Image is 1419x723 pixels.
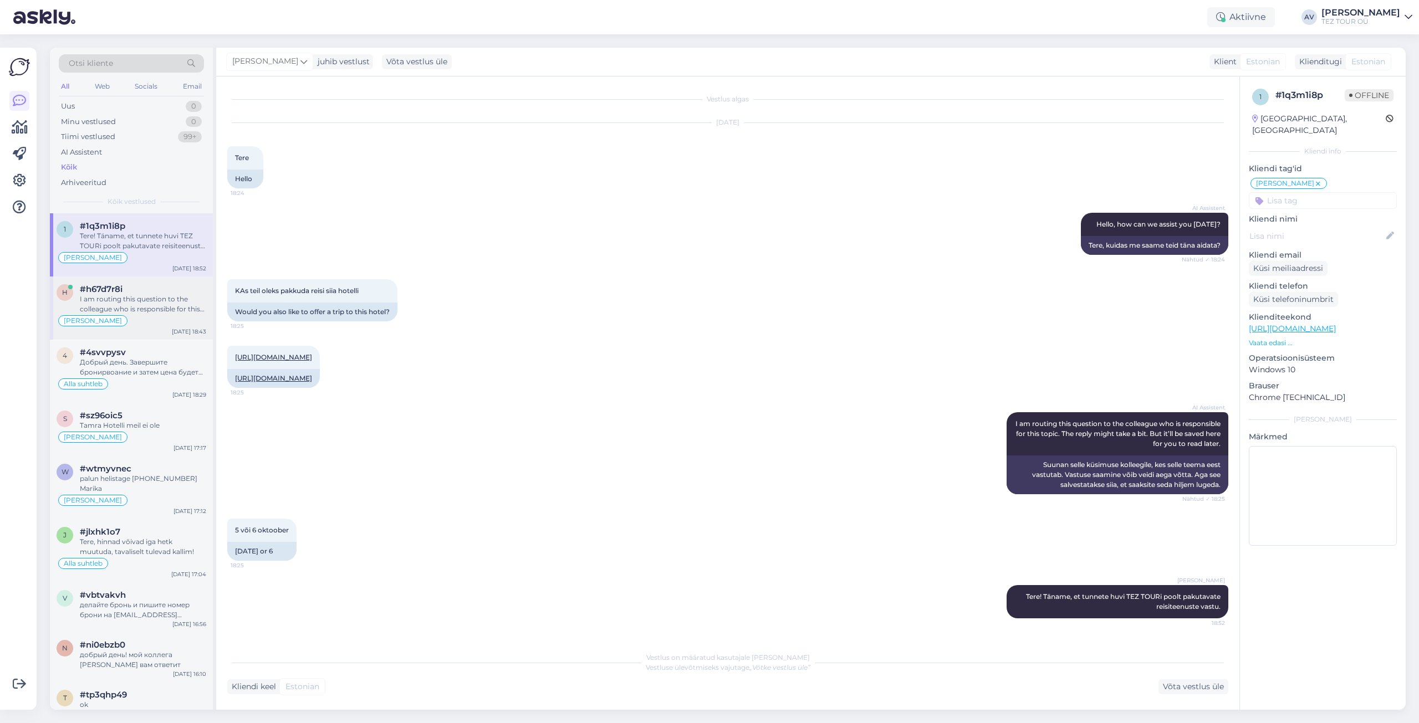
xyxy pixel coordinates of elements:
div: I am routing this question to the colleague who is responsible for this topic. The reply might ta... [80,294,206,314]
span: v [63,594,67,602]
div: [DATE] 17:12 [173,507,206,515]
span: [PERSON_NAME] [64,497,122,504]
div: Tiimi vestlused [61,131,115,142]
div: TEZ TOUR OÜ [1321,17,1400,26]
p: Märkmed [1249,431,1397,443]
span: KAs teil oleks pakkuda reisi siia hotelli [235,286,359,295]
div: 0 [186,101,202,112]
input: Lisa tag [1249,192,1397,209]
span: #h67d7r8i [80,284,122,294]
span: Estonian [1351,56,1385,68]
span: Vestluse ülevõtmiseks vajutage [646,663,810,671]
div: Kõik [61,162,77,173]
div: [DATE] 16:10 [173,670,206,678]
span: I am routing this question to the colleague who is responsible for this topic. The reply might ta... [1015,419,1222,448]
div: 0 [186,116,202,127]
div: Email [181,79,204,94]
div: Võta vestlus üle [382,54,452,69]
p: Kliendi telefon [1249,280,1397,292]
span: Tere [235,153,249,162]
span: Estonian [1246,56,1280,68]
div: Tere, kuidas me saame teid täna aidata? [1081,236,1228,255]
p: Kliendi tag'id [1249,163,1397,175]
div: Vestlus algas [227,94,1228,104]
div: Tere, hinnad võivad iga hetk muutuda, tavaliselt tulevad kallim! [80,537,206,557]
span: Otsi kliente [69,58,113,69]
div: palun helistage [PHONE_NUMBER] Marika [80,474,206,494]
div: [PERSON_NAME] [1321,8,1400,17]
p: Kliendi nimi [1249,213,1397,225]
span: 4 [63,351,67,360]
div: [DATE] 18:43 [172,327,206,336]
a: [PERSON_NAME]TEZ TOUR OÜ [1321,8,1412,26]
div: Tamra Hotelli meil ei ole [80,421,206,430]
span: s [63,414,67,423]
span: Alla suhtleb [64,381,103,387]
div: All [59,79,72,94]
span: [PERSON_NAME] [1256,180,1314,187]
div: # 1q3m1i8p [1275,89,1345,102]
span: Vestlus on määratud kasutajale [PERSON_NAME] [646,653,810,662]
span: [PERSON_NAME] [64,254,122,261]
div: Suunan selle küsimuse kolleegile, kes selle teema eest vastutab. Vastuse saamine võib veidi aega ... [1007,455,1228,494]
div: Kliendi keel [227,681,276,693]
div: AV [1301,9,1317,25]
span: AI Assistent [1183,204,1225,212]
div: Klienditugi [1295,56,1342,68]
p: Kliendi email [1249,249,1397,261]
span: #sz96oic5 [80,411,122,421]
div: [DATE] 17:17 [173,444,206,452]
span: t [63,694,67,702]
a: [URL][DOMAIN_NAME] [1249,324,1336,334]
div: Klient [1209,56,1237,68]
span: j [63,531,67,539]
span: 5 või 6 oktoober [235,526,289,534]
div: [DATE] 18:29 [172,391,206,399]
div: добрый день! мой коллега [PERSON_NAME] вам ответит [80,650,206,670]
span: 1 [1259,93,1262,101]
div: [DATE] 18:52 [172,264,206,273]
div: Uus [61,101,75,112]
span: Hello, how can we assist you [DATE]? [1096,220,1221,228]
div: Would you also like to offer a trip to this hotel? [227,302,397,321]
span: Nähtud ✓ 18:24 [1182,255,1225,264]
span: 18:25 [231,388,272,397]
i: „Võtke vestlus üle” [749,663,810,671]
p: Klienditeekond [1249,311,1397,323]
span: #vbtvakvh [80,590,126,600]
div: Küsi telefoninumbrit [1249,292,1338,307]
p: Windows 10 [1249,364,1397,376]
div: Web [93,79,112,94]
span: 18:24 [231,189,272,197]
p: Vaata edasi ... [1249,338,1397,348]
div: Добрый день. Завершите бронирвоание и затем цена будет пересчитана. [80,357,206,377]
div: [DATE] 16:56 [172,620,206,628]
div: Minu vestlused [61,116,116,127]
img: Askly Logo [9,57,30,78]
a: [URL][DOMAIN_NAME] [235,374,312,382]
span: 1 [64,225,66,233]
div: [DATE] 17:04 [171,570,206,578]
span: #4svvpysv [80,347,126,357]
span: #tp3qhp49 [80,690,127,700]
div: делайте бронь и пишите номер брони на [EMAIL_ADDRESS][DOMAIN_NAME] - поправим цену [80,600,206,620]
span: #1q3m1i8p [80,221,125,231]
p: Brauser [1249,380,1397,392]
div: [DATE] or 6 [227,542,297,561]
span: 18:52 [1183,619,1225,627]
p: Chrome [TECHNICAL_ID] [1249,392,1397,403]
div: [DATE] [227,117,1228,127]
div: ok [80,700,206,710]
span: [PERSON_NAME] [232,55,298,68]
span: #wtmyvnec [80,464,131,474]
div: AI Assistent [61,147,102,158]
span: [PERSON_NAME] [1177,576,1225,584]
div: Arhiveeritud [61,177,106,188]
span: [PERSON_NAME] [64,317,122,324]
span: Offline [1345,89,1394,101]
input: Lisa nimi [1249,230,1384,242]
span: AI Assistent [1183,403,1225,412]
a: [URL][DOMAIN_NAME] [235,353,312,361]
p: Operatsioonisüsteem [1249,352,1397,364]
span: Kõik vestlused [108,197,156,207]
